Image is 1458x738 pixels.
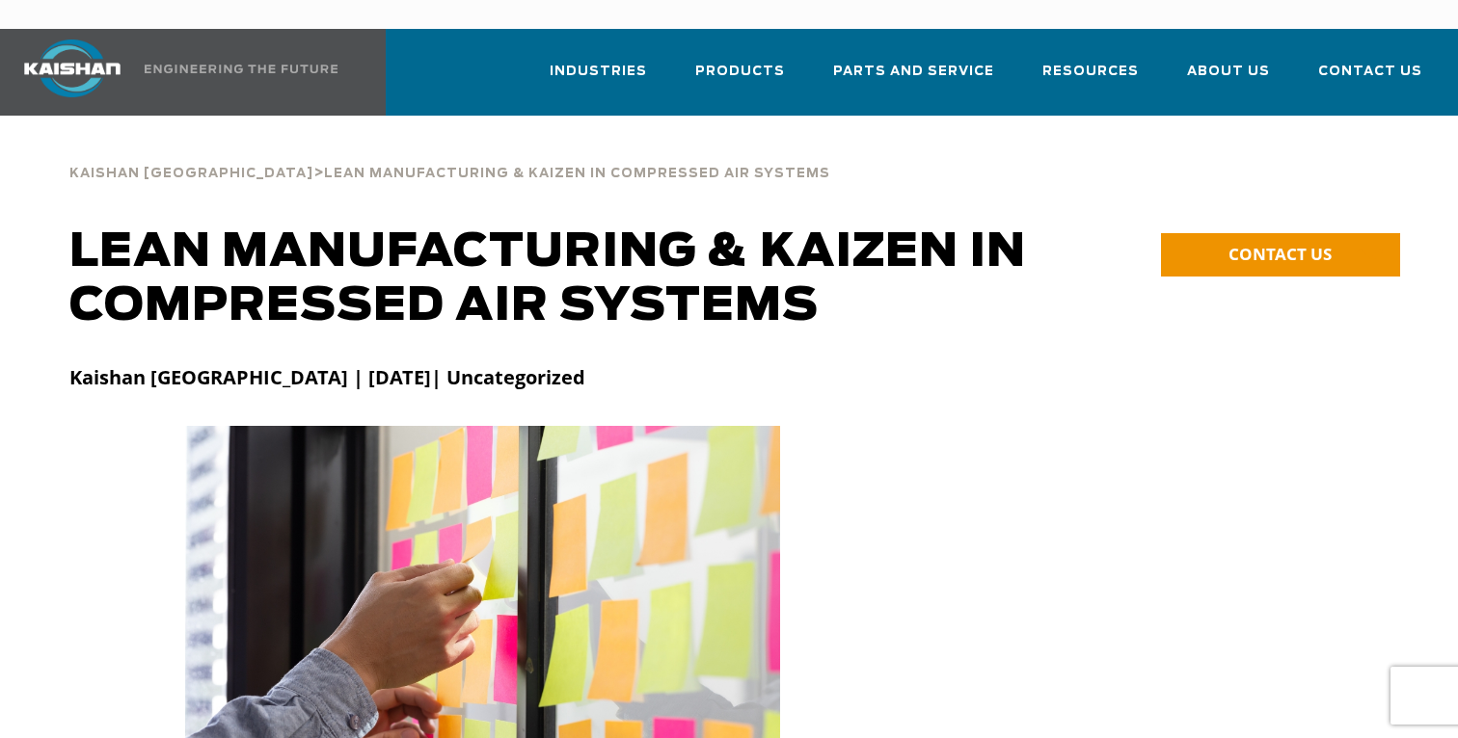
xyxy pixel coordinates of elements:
[833,61,994,83] span: Parts and Service
[1187,46,1270,112] a: About Us
[1318,61,1422,83] span: Contact Us
[550,61,647,83] span: Industries
[1187,61,1270,83] span: About Us
[145,65,337,73] img: Engineering the future
[833,46,994,112] a: Parts and Service
[69,145,830,189] div: >
[695,46,785,112] a: Products
[1161,233,1400,277] a: CONTACT US
[1318,46,1422,112] a: Contact Us
[550,46,647,112] a: Industries
[1042,46,1139,112] a: Resources
[69,164,313,181] a: Kaishan [GEOGRAPHIC_DATA]
[69,364,585,390] strong: Kaishan [GEOGRAPHIC_DATA] | [DATE]| Uncategorized
[1042,61,1139,83] span: Resources
[695,61,785,83] span: Products
[324,164,830,181] a: Lean Manufacturing & Kaizen in Compressed Air Systems
[324,168,830,180] span: Lean Manufacturing & Kaizen in Compressed Air Systems
[69,225,1052,333] h1: Lean Manufacturing & Kaizen in Compressed Air Systems
[1228,243,1332,265] span: CONTACT US
[69,168,313,180] span: Kaishan [GEOGRAPHIC_DATA]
